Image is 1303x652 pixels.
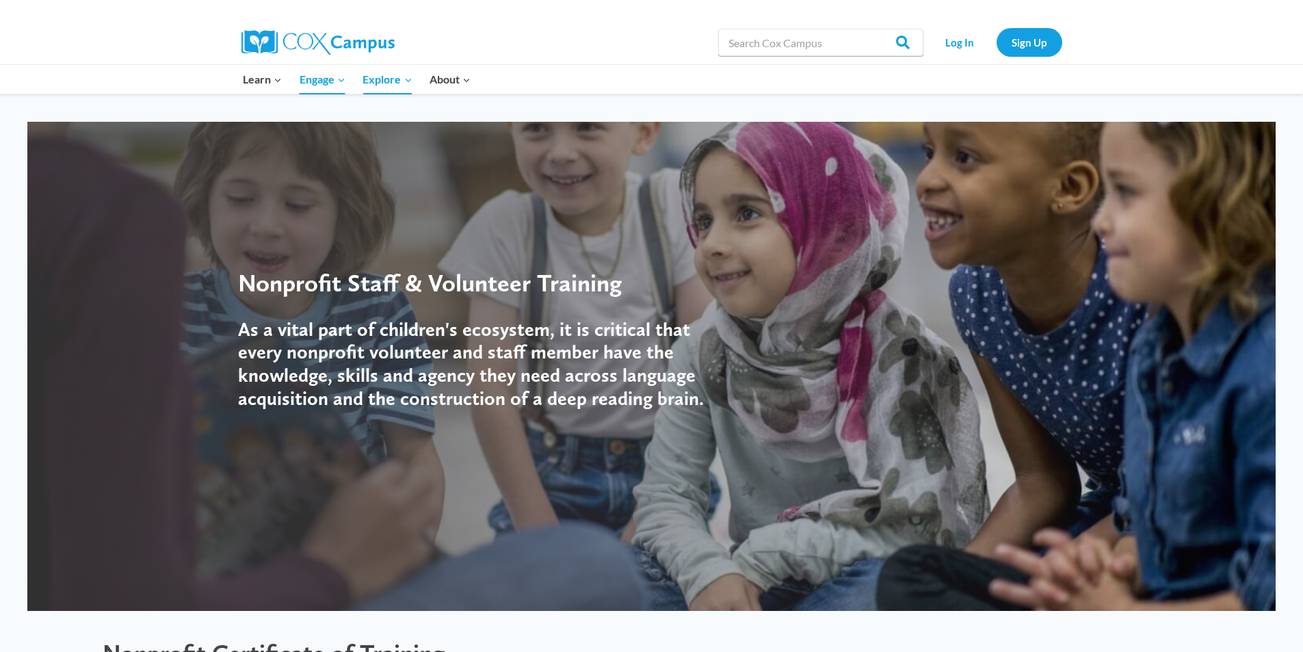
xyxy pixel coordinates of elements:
[238,268,724,298] div: Nonprofit Staff & Volunteer Training
[718,29,923,56] input: Search Cox Campus
[930,28,1062,56] nav: Secondary Navigation
[235,65,291,94] button: Child menu of Learn
[421,65,479,94] button: Child menu of About
[238,318,724,410] h4: As a vital part of children's ecosystem, it is critical that every nonprofit volunteer and staff ...
[291,65,354,94] button: Child menu of Engage
[354,65,421,94] button: Child menu of Explore
[997,28,1062,56] a: Sign Up
[241,30,395,55] img: Cox Campus
[235,65,479,94] nav: Primary Navigation
[930,28,990,56] a: Log In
